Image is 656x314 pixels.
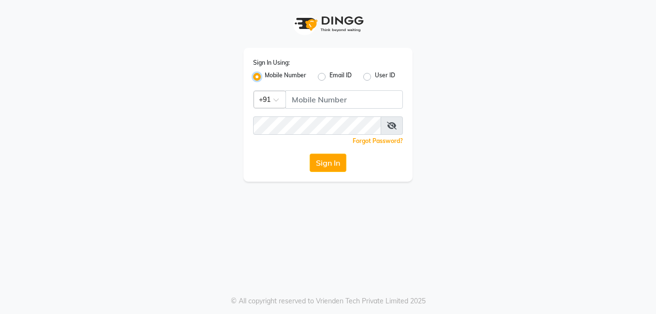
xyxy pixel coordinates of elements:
a: Forgot Password? [353,137,403,144]
img: logo1.svg [289,10,367,38]
input: Username [285,90,403,109]
label: Email ID [329,71,352,83]
label: User ID [375,71,395,83]
input: Username [253,116,381,135]
button: Sign In [310,154,346,172]
label: Mobile Number [265,71,306,83]
label: Sign In Using: [253,58,290,67]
